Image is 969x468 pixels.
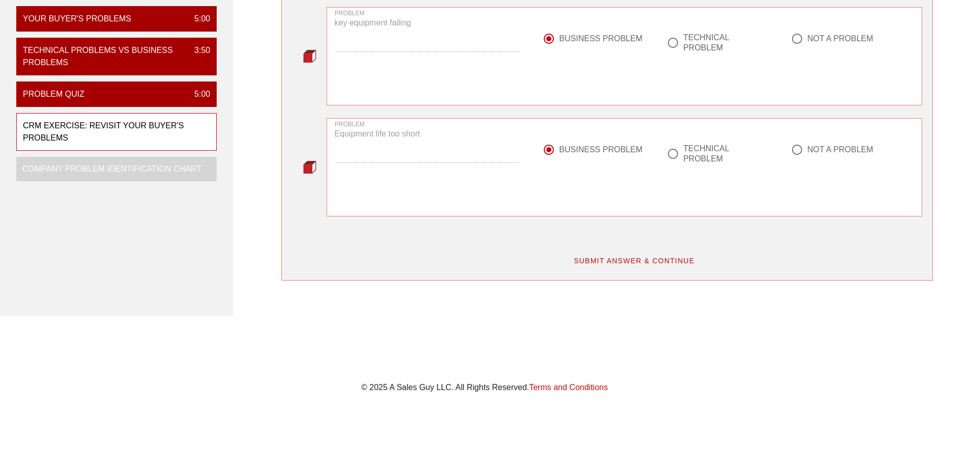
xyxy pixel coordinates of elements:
[303,160,316,174] img: question-bullet-actve.png
[303,49,316,63] img: question-bullet-actve.png
[23,44,186,69] div: Technical Problems vs Business Problems
[565,252,703,270] button: SUBMIT ANSWER & CONTINUE
[807,145,873,155] div: NOT A PROBLEM
[683,33,771,53] div: TECHNICAL PROBLEM
[573,257,695,265] span: SUBMIT ANSWER & CONTINUE
[529,383,608,392] a: Terms and Conditions
[559,145,642,155] div: BUSINESS PROBLEM
[22,163,201,175] div: Company Problem Identification Chart
[23,88,84,100] div: Problem Quiz
[807,34,873,44] div: NOT A PROBLEM
[186,88,210,100] div: 5:00
[683,144,771,164] div: TECHNICAL PROBLEM
[335,10,365,17] label: PROBLEM
[335,121,365,128] label: PROBLEM
[23,120,202,144] div: CRM Exercise: Revisit Your Buyer's Problems
[559,34,642,44] div: BUSINESS PROBLEM
[186,44,210,69] div: 3:50
[23,13,131,25] div: Your Buyer's Problems
[186,13,210,25] div: 5:00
